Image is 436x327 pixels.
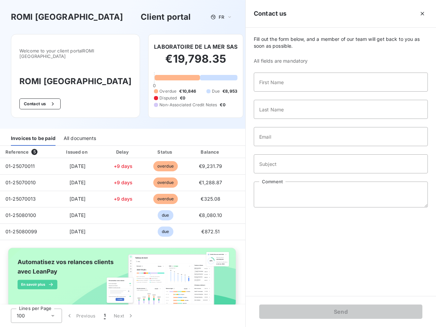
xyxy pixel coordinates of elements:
[114,196,133,202] span: +9 days
[5,180,36,185] span: 01-25070010
[5,149,29,155] div: Reference
[100,309,110,323] button: 1
[104,149,143,155] div: Delay
[62,309,100,323] button: Previous
[69,180,85,185] span: [DATE]
[153,83,156,88] span: 0
[179,88,196,94] span: €10,846
[54,149,101,155] div: Issued on
[254,154,428,173] input: placeholder
[201,196,220,202] span: €325.08
[19,48,131,59] span: Welcome to your client portal ROMI [GEOGRAPHIC_DATA]
[153,194,178,204] span: overdue
[153,177,178,188] span: overdue
[19,75,131,88] h3: ROMI [GEOGRAPHIC_DATA]
[64,131,96,146] div: All documents
[11,131,56,146] div: Invoices to be paid
[159,88,176,94] span: Overdue
[141,11,191,23] h3: Client portal
[17,312,25,319] span: 100
[154,43,237,51] h6: LABORATOIRE DE LA MER SAS
[254,36,428,49] span: Fill out the form below, and a member of our team will get back to you as soon as possible.
[110,309,138,323] button: Next
[5,212,36,218] span: 01-25080100
[159,95,177,101] span: Disputed
[159,102,217,108] span: Non-Associated Credit Notes
[212,88,220,94] span: Due
[199,212,222,218] span: €8,080.10
[201,229,220,234] span: €872.51
[254,9,287,18] h5: Contact us
[5,196,36,202] span: 01-25070013
[11,11,123,23] h3: ROMI [GEOGRAPHIC_DATA]
[104,312,106,319] span: 1
[235,149,270,155] div: PDF
[69,229,85,234] span: [DATE]
[3,244,243,317] img: banner
[5,163,35,169] span: 01-25070011
[254,58,428,64] span: All fields are mandatory
[222,88,237,94] span: €8,953
[254,73,428,92] input: placeholder
[31,149,37,155] span: 5
[180,95,185,101] span: €0
[254,100,428,119] input: placeholder
[69,163,85,169] span: [DATE]
[158,227,173,237] span: due
[5,229,37,234] span: 01-25080099
[199,180,222,185] span: €1,288.87
[259,305,422,319] button: Send
[154,52,237,73] h2: €19,798.35
[69,212,85,218] span: [DATE]
[114,163,133,169] span: +9 days
[114,180,133,185] span: +9 days
[188,149,233,155] div: Balance
[199,163,222,169] span: €9,231.79
[219,14,224,20] span: FR
[153,161,178,171] span: overdue
[69,196,85,202] span: [DATE]
[254,127,428,146] input: placeholder
[220,102,225,108] span: €0
[158,210,173,220] span: due
[145,149,186,155] div: Status
[19,98,61,109] button: Contact us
